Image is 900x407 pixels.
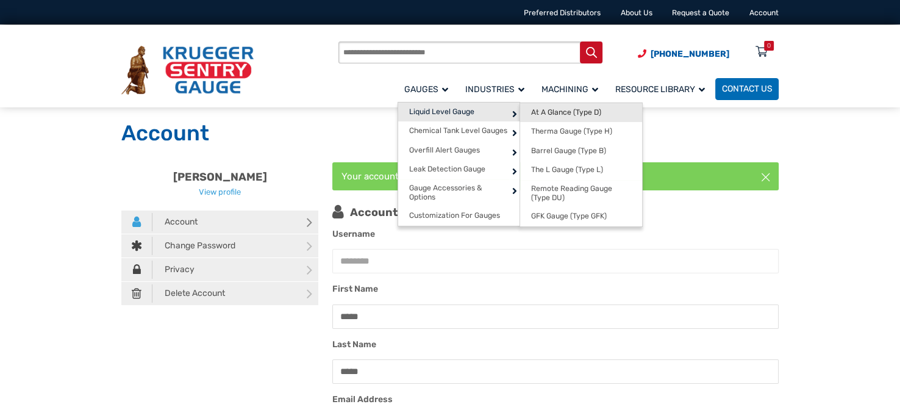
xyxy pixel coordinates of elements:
span: Privacy [152,261,195,279]
span: Liquid Level Gauge [409,107,474,117]
div: Account [332,203,779,218]
a: Privacy [121,258,318,281]
div: 0 [767,41,771,51]
label: Username [332,228,375,241]
a: Account [121,211,318,234]
a: At A Glance (Type D) [520,103,641,123]
a: Barrel Gauge (Type B) [520,142,641,161]
a: [PERSON_NAME] [173,170,267,184]
a: Therma Gauge (Type H) [520,122,641,142]
span: Remote Reading Gauge (Type DU) [531,184,631,203]
a: GFK Gauge (Type GFK) [520,207,641,226]
span: Change Password [152,237,235,255]
span: GFK Gauge (Type GFK) [531,212,607,221]
span: Barrel Gauge (Type B) [531,146,606,156]
h1: Account [121,120,779,147]
a: Machining [535,76,609,101]
a: Phone Number (920) 434-8860 [638,48,729,60]
span: At A Glance (Type D) [531,108,601,117]
img: Krueger Sentry Gauge [121,46,254,95]
span: Chemical Tank Level Gauges [409,126,507,135]
span: Contact Us [722,84,773,95]
a: Preferred Distributors [524,9,601,17]
span: The L Gauge (Type L) [531,165,603,175]
a: Request a Quote [672,9,729,17]
a: Account [749,9,779,17]
a: Remote Reading Gauge (Type DU) [520,180,641,207]
span: Overfill Alert Gauges [409,146,480,155]
span: Gauges [404,84,448,95]
a: Chemical Tank Level Gauges [398,121,520,141]
a: Industries [459,76,535,101]
a: Change Password [121,234,318,258]
span: [PHONE_NUMBER] [651,49,729,59]
span: Resource Library [615,84,705,95]
span: Industries [465,84,524,95]
a: Contact Us [715,78,779,100]
a: Leak Detection Gauge [398,160,520,179]
a: Customization For Gauges [398,206,520,226]
a: Liquid Level Gauge [398,103,520,122]
a: Gauges [398,76,459,101]
a: About Us [621,9,652,17]
span: Machining [541,84,598,95]
a: View profile [199,187,241,196]
a: Overfill Alert Gauges [398,141,520,160]
span: Account [152,213,198,231]
label: Last Name [332,338,376,351]
span: Therma Gauge (Type H) [531,127,612,136]
a: Resource Library [609,76,715,101]
a: Gauge Accessories & Options [398,179,520,207]
span: Customization For Gauges [409,211,500,220]
a: Delete Account [121,282,318,305]
p: Your account was updated successfully. [332,162,779,191]
span: Leak Detection Gauge [409,165,485,174]
span: Gauge Accessories & Options [409,184,509,203]
span: Delete Account [152,284,225,303]
label: First Name [332,283,378,296]
a: The L Gauge (Type L) [520,160,641,180]
label: Email Address [332,393,393,406]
